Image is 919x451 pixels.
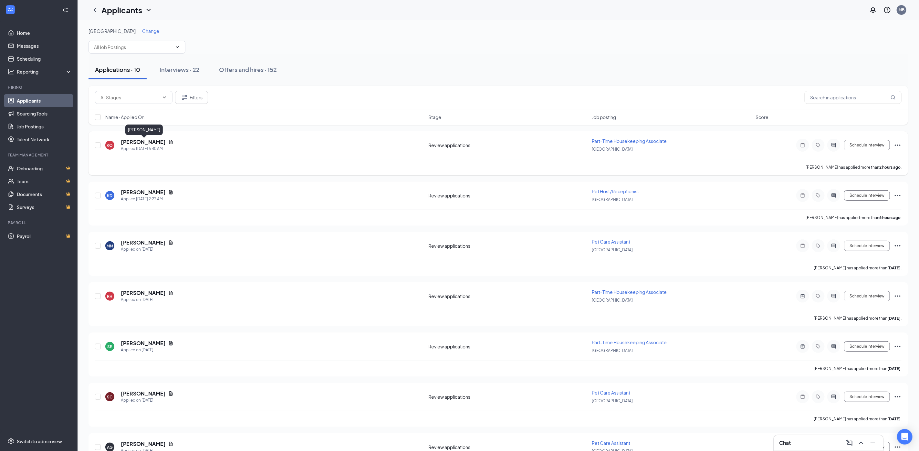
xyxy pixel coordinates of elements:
[17,133,72,146] a: Talent Network
[121,390,166,397] h5: [PERSON_NAME]
[592,390,631,396] span: Pet Care Assistant
[814,394,822,399] svg: Tag
[17,68,72,75] div: Reporting
[894,343,902,350] svg: Ellipses
[108,344,112,349] div: SE
[592,289,667,295] span: Part-Time Housekeeping Associate
[814,265,902,271] p: [PERSON_NAME] has applied more than .
[830,243,838,248] svg: ActiveChat
[8,85,71,90] div: Hiring
[162,95,167,100] svg: ChevronDown
[8,152,71,158] div: Team Management
[856,438,866,448] button: ChevronUp
[17,120,72,133] a: Job Postings
[894,443,902,451] svg: Ellipses
[799,394,807,399] svg: Note
[107,243,113,249] div: MM
[168,391,173,396] svg: Document
[779,439,791,446] h3: Chat
[592,339,667,345] span: Part-Time Housekeeping Associate
[868,438,878,448] button: Minimize
[105,114,144,120] span: Name · Applied On
[145,6,152,14] svg: ChevronDown
[814,193,822,198] svg: Tag
[219,65,277,74] div: Offers and hires · 152
[814,143,822,148] svg: Tag
[592,440,631,446] span: Pet Care Assistant
[814,416,902,422] p: [PERSON_NAME] has applied more than .
[121,289,166,296] h5: [PERSON_NAME]
[429,192,588,199] div: Review applications
[17,188,72,201] a: DocumentsCrown
[181,94,188,101] svg: Filter
[897,429,913,445] div: Open Intercom Messenger
[429,142,588,148] div: Review applications
[806,165,902,170] p: [PERSON_NAME] has applied more than .
[899,7,904,13] div: MB
[844,291,890,301] button: Schedule Interview
[91,6,99,14] svg: ChevronLeft
[592,147,633,152] span: [GEOGRAPHIC_DATA]
[17,26,72,39] a: Home
[799,243,807,248] svg: Note
[592,298,633,303] span: [GEOGRAPHIC_DATA]
[17,39,72,52] a: Messages
[844,438,855,448] button: ComposeMessage
[830,394,838,399] svg: ActiveChat
[592,398,633,403] span: [GEOGRAPHIC_DATA]
[592,188,639,194] span: Pet Host/Receptionist
[879,215,901,220] b: 6 hours ago
[142,28,159,34] span: Change
[857,439,865,447] svg: ChevronUp
[121,239,166,246] h5: [PERSON_NAME]
[107,445,113,450] div: AG
[121,296,173,303] div: Applied on [DATE]
[429,343,588,350] div: Review applications
[168,441,173,446] svg: Document
[17,162,72,175] a: OnboardingCrown
[894,242,902,250] svg: Ellipses
[125,125,163,135] div: [PERSON_NAME]
[429,114,442,120] span: Stage
[168,139,173,145] svg: Document
[62,7,69,13] svg: Collapse
[592,247,633,252] span: [GEOGRAPHIC_DATA]
[101,5,142,15] h1: Applicants
[806,215,902,220] p: [PERSON_NAME] has applied more than .
[844,241,890,251] button: Schedule Interview
[894,393,902,401] svg: Ellipses
[894,141,902,149] svg: Ellipses
[879,165,901,170] b: 2 hours ago
[592,138,667,144] span: Part-Time Housekeeping Associate
[894,292,902,300] svg: Ellipses
[121,340,166,347] h5: [PERSON_NAME]
[17,107,72,120] a: Sourcing Tools
[95,65,140,74] div: Applications · 10
[799,193,807,198] svg: Note
[814,316,902,321] p: [PERSON_NAME] has applied more than .
[17,201,72,214] a: SurveysCrown
[799,294,807,299] svg: ActiveNote
[869,6,877,14] svg: Notifications
[168,190,173,195] svg: Document
[814,344,822,349] svg: Tag
[429,394,588,400] div: Review applications
[592,197,633,202] span: [GEOGRAPHIC_DATA]
[160,65,200,74] div: Interviews · 22
[168,341,173,346] svg: Document
[883,6,891,14] svg: QuestionInfo
[17,175,72,188] a: TeamCrown
[887,366,901,371] b: [DATE]
[175,91,208,104] button: Filter Filters
[756,114,768,120] span: Score
[121,189,166,196] h5: [PERSON_NAME]
[592,114,616,120] span: Job posting
[100,94,159,101] input: All Stages
[121,440,166,447] h5: [PERSON_NAME]
[17,438,62,445] div: Switch to admin view
[799,143,807,148] svg: Note
[814,294,822,299] svg: Tag
[168,290,173,296] svg: Document
[830,143,838,148] svg: ActiveChat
